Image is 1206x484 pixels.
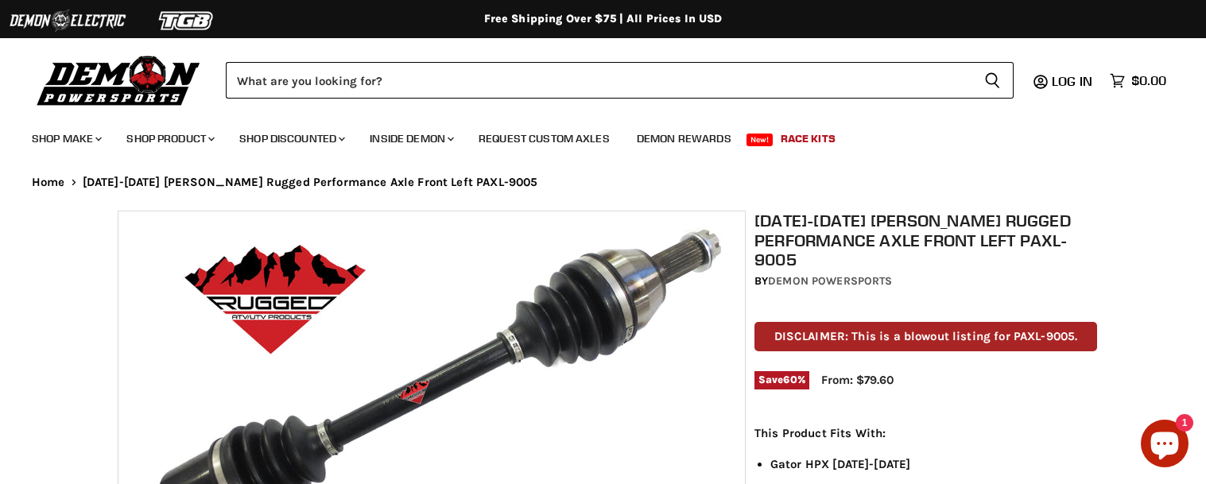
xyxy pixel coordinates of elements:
a: Request Custom Axles [467,122,622,155]
button: Search [971,62,1014,99]
span: 60 [783,374,797,385]
a: Inside Demon [358,122,463,155]
p: This Product Fits With: [754,424,1097,443]
img: Demon Powersports [32,52,206,108]
a: $0.00 [1102,69,1174,92]
a: Race Kits [769,122,847,155]
span: [DATE]-[DATE] [PERSON_NAME] Rugged Performance Axle Front Left PAXL-9005 [83,176,538,189]
a: Shop Discounted [227,122,355,155]
span: Save % [754,371,809,389]
div: by [754,273,1097,290]
ul: Main menu [20,116,1162,155]
span: $0.00 [1131,73,1166,88]
li: Gator HPX [DATE]-[DATE] [770,455,1097,474]
inbox-online-store-chat: Shopify online store chat [1136,420,1193,471]
a: Log in [1045,74,1102,88]
h1: [DATE]-[DATE] [PERSON_NAME] Rugged Performance Axle Front Left PAXL-9005 [754,211,1097,269]
input: Search [226,62,971,99]
img: TGB Logo 2 [127,6,246,36]
form: Product [226,62,1014,99]
a: Home [32,176,65,189]
p: DISCLAIMER: This is a blowout listing for PAXL-9005. [754,322,1097,351]
a: Demon Powersports [768,274,892,288]
span: New! [746,134,774,146]
span: From: $79.60 [821,373,894,387]
a: Shop Make [20,122,111,155]
img: Demon Electric Logo 2 [8,6,127,36]
a: Demon Rewards [625,122,743,155]
a: Shop Product [114,122,224,155]
span: Log in [1052,73,1092,89]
